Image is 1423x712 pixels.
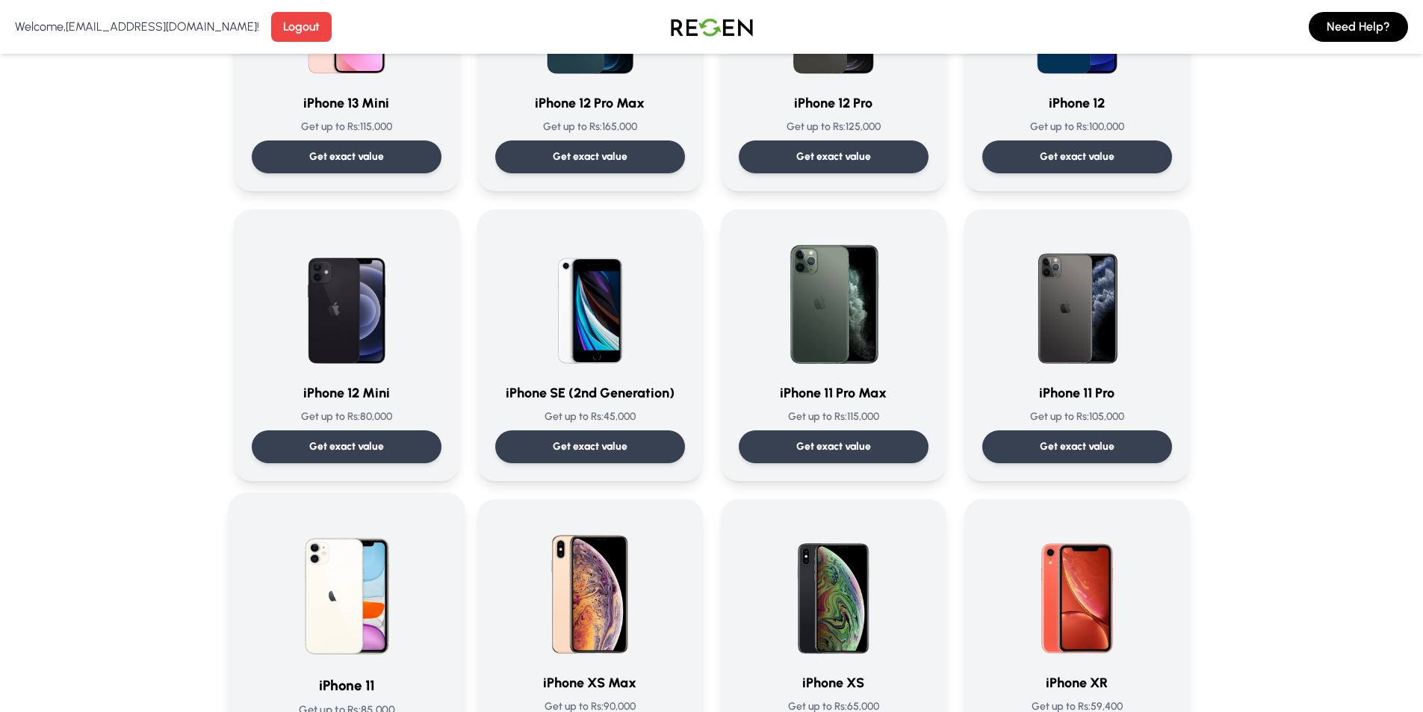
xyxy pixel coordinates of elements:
[796,149,871,164] p: Get exact value
[275,227,418,371] img: iPhone 12 Mini
[796,439,871,454] p: Get exact value
[495,93,685,114] h3: iPhone 12 Pro Max
[1040,149,1114,164] p: Get exact value
[309,439,384,454] p: Get exact value
[982,120,1172,134] p: Get up to Rs: 100,000
[553,439,627,454] p: Get exact value
[982,672,1172,693] h3: iPhone XR
[252,409,441,424] p: Get up to Rs: 80,000
[252,93,441,114] h3: iPhone 13 Mini
[309,149,384,164] p: Get exact value
[982,383,1172,403] h3: iPhone 11 Pro
[739,383,928,403] h3: iPhone 11 Pro Max
[495,672,685,693] h3: iPhone XS Max
[739,409,928,424] p: Get up to Rs: 115,000
[271,12,332,42] button: Logout
[518,517,662,660] img: iPhone XS Max
[982,409,1172,424] p: Get up to Rs: 105,000
[762,517,905,660] img: iPhone XS
[739,93,928,114] h3: iPhone 12 Pro
[247,675,446,696] h3: iPhone 11
[739,120,928,134] p: Get up to Rs: 125,000
[1309,12,1408,42] button: Need Help?
[739,672,928,693] h3: iPhone XS
[271,511,422,662] img: iPhone 11
[762,227,905,371] img: iPhone 11 Pro Max
[495,383,685,403] h3: iPhone SE (2nd Generation)
[553,149,627,164] p: Get exact value
[1005,227,1149,371] img: iPhone 11 Pro
[15,18,259,36] p: Welcome, [EMAIL_ADDRESS][DOMAIN_NAME] !
[495,409,685,424] p: Get up to Rs: 45,000
[518,227,662,371] img: iPhone SE (2nd Generation)
[252,120,441,134] p: Get up to Rs: 115,000
[1040,439,1114,454] p: Get exact value
[252,383,441,403] h3: iPhone 12 Mini
[1005,517,1149,660] img: iPhone XR
[660,6,764,48] img: Logo
[982,93,1172,114] h3: iPhone 12
[495,120,685,134] p: Get up to Rs: 165,000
